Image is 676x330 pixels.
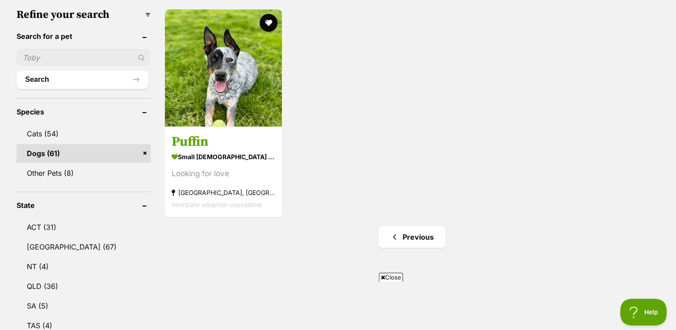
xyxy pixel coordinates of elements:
iframe: Advertisement [176,285,501,326]
a: [GEOGRAPHIC_DATA] (67) [17,237,151,256]
header: Search for a pet [17,32,151,40]
strong: [GEOGRAPHIC_DATA], [GEOGRAPHIC_DATA] [172,186,275,199]
a: Previous page [378,226,445,248]
iframe: Help Scout Beacon - Open [620,299,667,326]
strong: small [DEMOGRAPHIC_DATA] Dog [172,150,275,163]
header: State [17,201,151,209]
button: favourite [260,14,277,32]
a: Dogs (61) [17,144,151,163]
nav: Pagination [164,226,660,248]
a: SA (5) [17,296,151,315]
div: Looking for love [172,168,275,180]
a: QLD (36) [17,277,151,296]
h3: Puffin [172,133,275,150]
span: Interstate adoption unavailable [172,201,262,208]
a: Other Pets (8) [17,164,151,182]
a: Puffin small [DEMOGRAPHIC_DATA] Dog Looking for love [GEOGRAPHIC_DATA], [GEOGRAPHIC_DATA] Interst... [165,127,282,217]
a: ACT (31) [17,218,151,237]
header: Species [17,108,151,116]
img: Puffin - Heeler Dog [165,9,282,127]
a: Cats (54) [17,124,151,143]
a: NT (4) [17,257,151,276]
input: Toby [17,49,151,66]
h3: Refine your search [17,8,151,21]
span: Close [379,273,403,282]
button: Search [17,71,148,89]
